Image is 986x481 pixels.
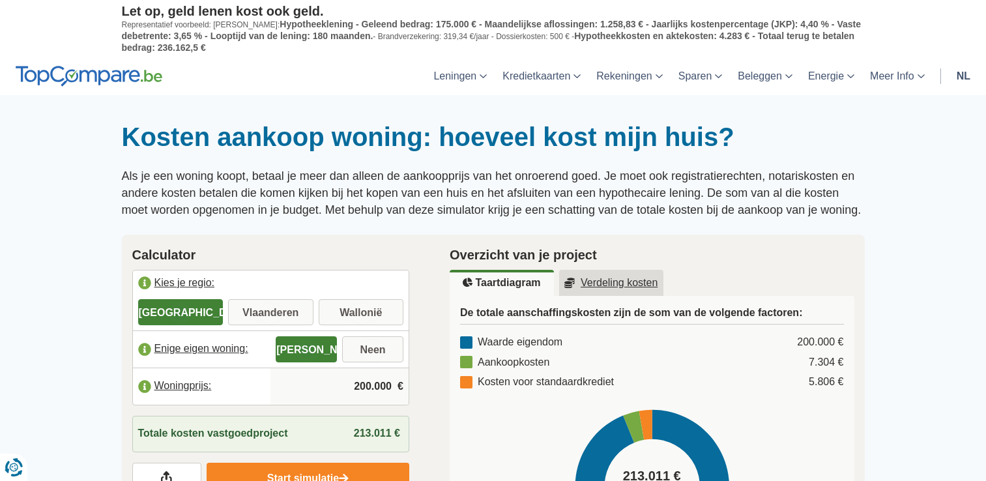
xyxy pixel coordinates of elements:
[122,19,865,53] p: Representatief voorbeeld: [PERSON_NAME]: - Brandverzekering: 319,34 €/jaar - Dossierkosten: 500 € -
[16,66,162,87] img: TopCompare
[133,270,409,299] label: Kies je regio:
[122,19,861,41] span: Hypotheeklening - Geleend bedrag: 175.000 € - Maandelijkse aflossingen: 1.258,83 € - Jaarlijks ko...
[460,335,562,350] div: Waarde eigendom
[949,57,978,95] a: nl
[228,299,313,325] label: Vlaanderen
[138,426,288,441] span: Totale kosten vastgoedproject
[460,355,549,370] div: Aankoopkosten
[564,278,658,288] u: Verdeling kosten
[862,57,933,95] a: Meer Info
[122,31,855,53] span: Hypotheekkosten en aktekosten: 4.283 € - Totaal terug te betalen bedrag: 236.162,5 €
[319,299,404,325] label: Wallonië
[426,57,495,95] a: Leningen
[122,3,865,19] p: Let op, geld lenen kost ook geld.
[588,57,670,95] a: Rekeningen
[460,375,614,390] div: Kosten voor standaardkrediet
[133,372,271,401] label: Woningprijs:
[730,57,800,95] a: Beleggen
[809,375,843,390] div: 5.806 €
[122,121,865,153] h1: Kosten aankoop woning: hoeveel kost mijn huis?
[495,57,588,95] a: Kredietkaarten
[797,335,843,350] div: 200.000 €
[276,369,403,404] input: |
[138,299,224,325] label: [GEOGRAPHIC_DATA]
[398,379,403,394] span: €
[132,245,410,265] h2: Calculator
[133,335,271,364] label: Enige eigen woning:
[342,336,403,362] label: Neen
[354,428,400,439] span: 213.011 €
[463,278,540,288] u: Taartdiagram
[460,306,844,325] h3: De totale aanschaffingskosten zijn de som van de volgende factoren:
[809,355,843,370] div: 7.304 €
[450,245,854,265] h2: Overzicht van je project
[276,336,337,362] label: [PERSON_NAME]
[122,168,865,218] p: Als je een woning koopt, betaal je meer dan alleen de aankoopprijs van het onroerend goed. Je moe...
[671,57,731,95] a: Sparen
[800,57,862,95] a: Energie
